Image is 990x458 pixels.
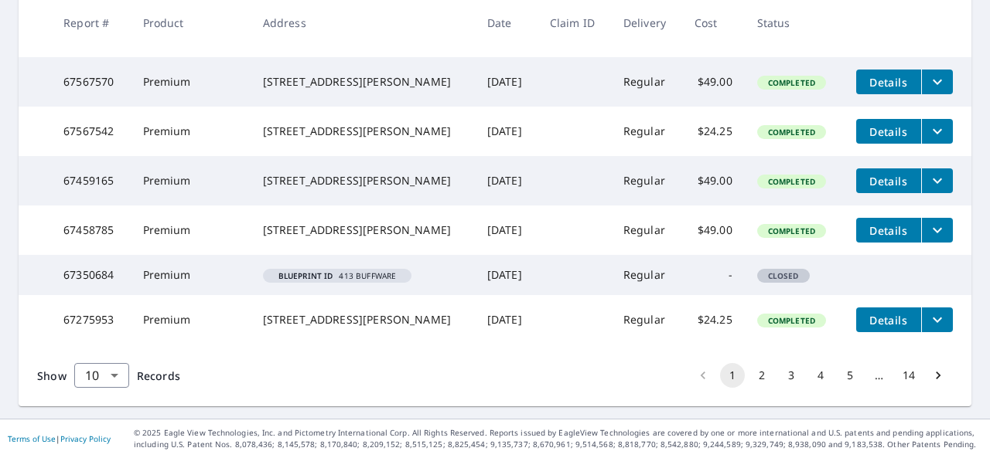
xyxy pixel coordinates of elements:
span: Show [37,368,67,383]
p: © 2025 Eagle View Technologies, Inc. and Pictometry International Corp. All Rights Reserved. Repo... [134,427,982,450]
button: filesDropdownBtn-67275953 [921,307,953,332]
td: Premium [131,205,251,255]
td: $49.00 [682,57,745,107]
button: filesDropdownBtn-67567570 [921,70,953,94]
td: Regular [611,156,682,205]
div: [STREET_ADDRESS][PERSON_NAME] [263,173,463,188]
td: Premium [131,156,251,205]
td: [DATE] [475,295,538,344]
button: detailsBtn-67567542 [856,119,921,144]
div: [STREET_ADDRESS][PERSON_NAME] [263,124,463,139]
span: Completed [759,176,824,187]
td: 67567570 [51,57,130,107]
button: detailsBtn-67458785 [856,218,921,243]
td: $24.25 [682,295,745,344]
div: 10 [74,354,129,397]
span: Completed [759,315,824,326]
td: [DATE] [475,205,538,255]
td: $24.25 [682,107,745,156]
button: filesDropdownBtn-67458785 [921,218,953,243]
td: 67350684 [51,255,130,295]
td: [DATE] [475,156,538,205]
button: Go to page 14 [896,363,921,388]
span: Completed [759,77,824,88]
em: Blueprint ID [278,272,333,280]
button: filesDropdownBtn-67459165 [921,168,953,193]
td: - [682,255,745,295]
button: Go to page 5 [838,363,862,388]
button: detailsBtn-67275953 [856,307,921,332]
div: … [867,368,892,383]
td: Regular [611,57,682,107]
td: 67275953 [51,295,130,344]
span: Details [865,75,912,90]
a: Privacy Policy [60,433,111,444]
span: 413 BUFFWARE [269,272,406,280]
td: [DATE] [475,255,538,295]
td: Regular [611,205,682,255]
nav: pagination navigation [688,363,953,388]
td: 67458785 [51,205,130,255]
td: Regular [611,295,682,344]
td: $49.00 [682,205,745,255]
div: Show 10 records [74,363,129,388]
button: detailsBtn-67459165 [856,168,921,193]
td: [DATE] [475,57,538,107]
div: [STREET_ADDRESS][PERSON_NAME] [263,312,463,327]
button: Go to page 3 [779,363,804,388]
td: 67459165 [51,156,130,205]
div: [STREET_ADDRESS][PERSON_NAME] [263,222,463,238]
span: Details [865,174,912,188]
td: Regular [611,107,682,156]
button: page 1 [720,363,745,388]
td: Premium [131,295,251,344]
span: Details [865,313,912,327]
td: Regular [611,255,682,295]
button: Go to page 2 [749,363,774,388]
button: Go to page 4 [808,363,833,388]
button: Go to next page [926,363,951,388]
td: [DATE] [475,107,538,156]
span: Completed [759,127,824,137]
button: filesDropdownBtn-67567542 [921,119,953,144]
td: Premium [131,107,251,156]
span: Records [137,368,180,383]
div: [STREET_ADDRESS][PERSON_NAME] [263,74,463,90]
span: Details [865,223,912,238]
a: Terms of Use [8,433,56,444]
td: $49.00 [682,156,745,205]
p: | [8,434,111,443]
span: Closed [759,270,808,281]
span: Completed [759,226,824,236]
span: Details [865,124,912,139]
td: 67567542 [51,107,130,156]
td: Premium [131,57,251,107]
button: detailsBtn-67567570 [856,70,921,94]
td: Premium [131,255,251,295]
